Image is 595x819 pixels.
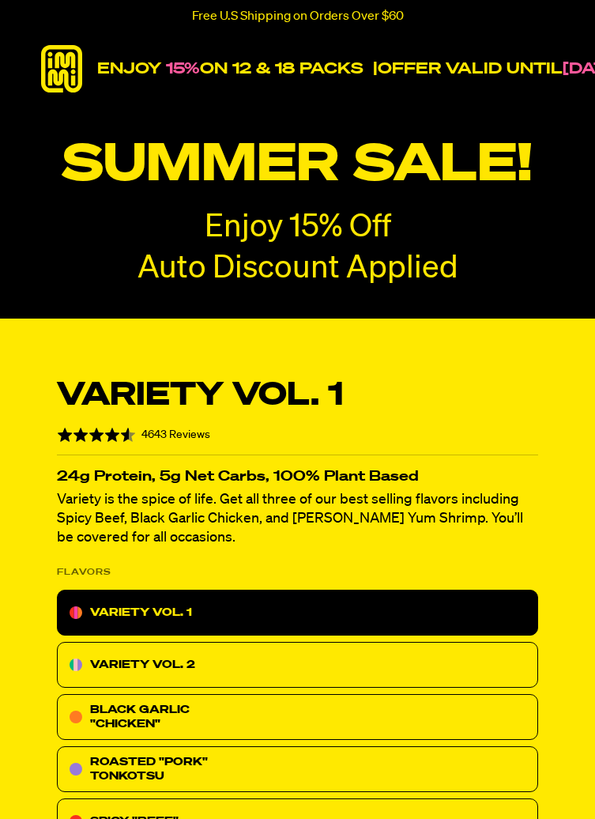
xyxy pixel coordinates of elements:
div: ROASTED "PORK" TONKOTSU [57,746,538,792]
div: BLACK GARLIC "CHICKEN" [57,694,538,740]
p: Enjoy 15% Off [205,211,391,244]
span: 15% [166,61,200,77]
p: 24g Protein, 5g Net Carbs, 100% Plant Based [57,471,538,482]
p: VARIETY VOL. 2 [90,655,195,674]
img: icon-variety-vol-1.svg [70,606,82,619]
p: Free U.S Shipping on Orders Over $60 [192,9,404,24]
span: BLACK GARLIC "CHICKEN" [90,704,190,730]
span: ROASTED "PORK" TONKOTSU [90,757,208,782]
p: VARIETY VOL. 1 [90,603,192,622]
strong: ENJOY [97,61,161,77]
img: immi-logo.svg [38,45,85,92]
span: Variety is the spice of life. Get all three of our best selling flavors including Spicy Beef, Bla... [57,493,523,545]
span: 4643 Reviews [141,429,210,440]
div: VARIETY VOL. 2 [57,642,538,688]
p: SUMMER SALE! [15,136,580,195]
p: FLAVORS [57,563,111,582]
img: 57ed4456-roasted-pork-tonkotsu.svg [70,763,82,776]
span: Auto Discount Applied [137,253,458,285]
div: VARIETY VOL. 1 [57,590,538,636]
strong: OFFER VALID UNTIL [378,61,563,77]
img: icon-black-garlic-chicken.svg [70,711,82,723]
p: Variety Vol. 1 [57,377,344,415]
img: icon-variety-vol2.svg [70,659,82,671]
